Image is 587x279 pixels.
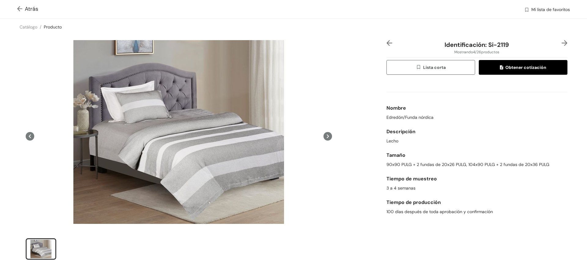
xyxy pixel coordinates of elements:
font: 4 [473,50,475,55]
font: Atrás [25,5,38,13]
font: Edredón/Funda nórdica [386,115,434,120]
a: Catálogo [20,24,37,30]
font: 100 días después de toda aprobación y confirmación [386,209,493,214]
img: cita [500,65,505,71]
font: Tiempo de producción [386,199,441,205]
font: Lista corta [423,65,446,70]
font: / [475,50,477,55]
font: 3 a 4 semanas [386,185,415,191]
font: Tamaño [386,152,405,158]
font: Mostrando [454,50,473,55]
font: 26 [477,50,481,55]
font: productos [481,50,499,55]
font: 90x90 PULG + 2 fundas de 20x26 PULG, 104x90 PULG + 2 fundas de 20x36 PULG [386,162,549,167]
a: Producto [44,24,62,30]
img: lista de deseos [524,7,530,13]
img: bien [562,40,567,46]
font: Descripción [386,128,415,135]
img: izquierda [386,40,392,46]
font: / [40,24,41,30]
font: Mi lista de favoritos [531,7,570,12]
font: Identificación: Si-2119 [445,41,509,49]
img: Volver [17,6,25,13]
img: lista de deseos [416,64,423,71]
font: Obtener cotización [505,65,546,70]
li: elemento de diapositiva 1 [26,238,56,260]
button: citaObtener cotización [479,60,567,75]
font: Lecho [386,138,398,144]
font: Nombre [386,105,406,111]
button: lista de deseosLista corta [386,60,475,75]
font: Tiempo de muestreo [386,175,437,182]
